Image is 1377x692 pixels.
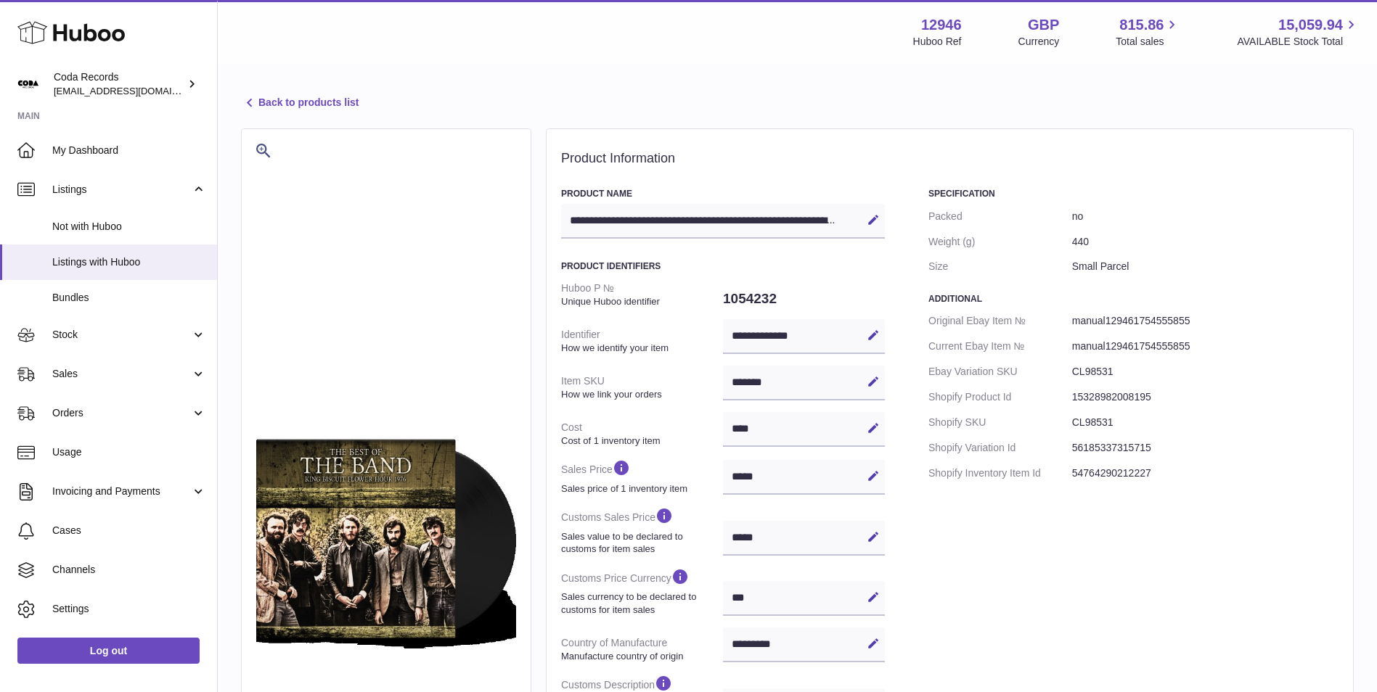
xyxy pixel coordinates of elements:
[561,482,719,495] strong: Sales price of 1 inventory item
[1018,35,1060,49] div: Currency
[241,94,359,112] a: Back to products list
[1072,461,1339,486] dd: 54764290212227
[928,334,1072,359] dt: Current Ebay Item №
[52,406,191,420] span: Orders
[928,254,1072,279] dt: Size
[52,183,191,197] span: Listings
[52,220,206,234] span: Not with Huboo
[561,590,719,616] strong: Sales currency to be declared to customs for item sales
[928,384,1072,410] dt: Shopify Product Id
[561,276,723,313] dt: Huboo P №
[1072,254,1339,279] dd: Small Parcel
[561,388,719,401] strong: How we link your orders
[561,188,885,199] h3: Product Name
[1119,15,1164,35] span: 815.86
[928,188,1339,199] h3: Specification
[52,291,206,305] span: Bundles
[1028,15,1059,35] strong: GBP
[928,229,1072,255] dt: Weight (g)
[561,650,719,663] strong: Manufacture country of origin
[928,410,1072,435] dt: Shopify SKU
[561,415,723,453] dt: Cost
[921,15,962,35] strong: 12946
[1116,15,1180,49] a: 815.86 Total sales
[561,453,723,501] dt: Sales Price
[52,563,206,577] span: Channels
[1237,35,1360,49] span: AVAILABLE Stock Total
[928,293,1339,305] h3: Additional
[17,73,39,95] img: internalAdmin-12946@internal.huboo.com
[1072,334,1339,359] dd: manual129461754555855
[52,602,206,616] span: Settings
[52,524,206,537] span: Cases
[52,255,206,269] span: Listings with Huboo
[561,501,723,561] dt: Customs Sales Price
[928,308,1072,334] dt: Original Ebay Item №
[52,367,191,381] span: Sales
[928,435,1072,461] dt: Shopify Variation Id
[1072,229,1339,255] dd: 440
[561,530,719,556] strong: Sales value to be declared to customs for item sales
[1072,410,1339,435] dd: CL98531
[1116,35,1180,49] span: Total sales
[1072,435,1339,461] dd: 56185337315715
[561,630,723,668] dt: Country of Manufacture
[1072,384,1339,410] dd: 15328982008195
[561,368,723,406] dt: Item SKU
[561,151,1339,167] h2: Product Information
[723,284,885,314] dd: 1054232
[913,35,962,49] div: Huboo Ref
[1072,359,1339,384] dd: CL98531
[928,359,1072,384] dt: Ebay Variation SKU
[52,328,191,342] span: Stock
[52,144,206,157] span: My Dashboard
[54,70,184,98] div: Coda Records
[561,260,885,272] h3: Product Identifiers
[52,445,206,459] span: Usage
[1072,204,1339,229] dd: no
[1278,15,1343,35] span: 15,059.94
[561,434,719,448] strong: Cost of 1 inventory item
[52,485,191,498] span: Invoicing and Payments
[17,638,200,664] a: Log out
[256,398,516,680] img: 1754555854.png
[928,461,1072,486] dt: Shopify Inventory Item Id
[561,342,719,355] strong: How we identify your item
[1072,308,1339,334] dd: manual129461754555855
[928,204,1072,229] dt: Packed
[1237,15,1360,49] a: 15,059.94 AVAILABLE Stock Total
[561,561,723,622] dt: Customs Price Currency
[561,295,719,308] strong: Unique Huboo identifier
[54,85,213,96] span: [EMAIL_ADDRESS][DOMAIN_NAME]
[561,322,723,360] dt: Identifier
